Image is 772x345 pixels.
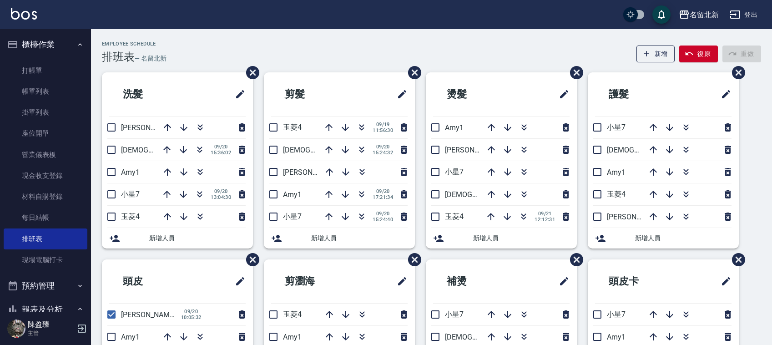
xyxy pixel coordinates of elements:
[595,78,679,111] h2: 護髮
[4,33,87,56] button: 櫃檯作業
[109,78,193,111] h2: 洗髮
[433,78,517,111] h2: 燙髮
[690,9,719,20] div: 名留北新
[391,83,408,105] span: 修改班表的標題
[149,233,246,243] span: 新增人員
[607,190,626,198] span: 玉菱4
[11,8,37,20] img: Logo
[102,41,167,47] h2: Employee Schedule
[283,310,302,319] span: 玉菱4
[211,150,231,156] span: 15:36:02
[28,320,74,329] h5: 陳盈臻
[4,102,87,123] a: 掛單列表
[4,274,87,298] button: 預約管理
[473,233,570,243] span: 新增人員
[283,190,302,199] span: Amy1
[311,233,408,243] span: 新增人員
[607,333,626,341] span: Amy1
[211,188,231,194] span: 09/20
[373,217,393,223] span: 15:24:40
[535,211,555,217] span: 09/21
[715,83,732,105] span: 修改班表的標題
[715,270,732,292] span: 修改班表的標題
[595,265,684,298] h2: 頭皮卡
[588,228,739,249] div: 新增人員
[28,329,74,337] p: 主管
[725,59,747,86] span: 刪除班表
[4,249,87,270] a: 現場電腦打卡
[181,309,202,315] span: 09/20
[373,188,393,194] span: 09/20
[373,211,393,217] span: 09/20
[239,59,261,86] span: 刪除班表
[4,123,87,144] a: 座位開單
[121,212,140,221] span: 玉菱4
[445,212,464,221] span: 玉菱4
[445,123,464,132] span: Amy1
[445,333,524,341] span: [DEMOGRAPHIC_DATA]9
[4,144,87,165] a: 營業儀表板
[264,228,415,249] div: 新增人員
[283,212,302,221] span: 小星7
[445,190,524,199] span: [DEMOGRAPHIC_DATA]9
[121,123,180,132] span: [PERSON_NAME]2
[373,150,393,156] span: 15:24:32
[433,265,517,298] h2: 補燙
[4,165,87,186] a: 現金收支登錄
[283,123,302,132] span: 玉菱4
[4,298,87,321] button: 報表及分析
[373,127,393,133] span: 11:56:30
[445,310,464,319] span: 小星7
[725,246,747,273] span: 刪除班表
[121,146,200,154] span: [DEMOGRAPHIC_DATA]9
[102,228,253,249] div: 新增人員
[607,146,686,154] span: [DEMOGRAPHIC_DATA]9
[181,315,202,320] span: 10:05:32
[211,144,231,150] span: 09/20
[271,265,360,298] h2: 剪瀏海
[4,186,87,207] a: 材料自購登錄
[535,217,555,223] span: 12:12:31
[391,270,408,292] span: 修改班表的標題
[135,54,167,63] h6: — 名留北新
[607,310,626,319] span: 小星7
[4,60,87,81] a: 打帳單
[401,59,423,86] span: 刪除班表
[679,46,718,62] button: 復原
[283,168,342,177] span: [PERSON_NAME]2
[121,310,180,319] span: [PERSON_NAME]2
[283,146,362,154] span: [DEMOGRAPHIC_DATA]9
[445,167,464,176] span: 小星7
[652,5,671,24] button: save
[121,333,140,341] span: Amy1
[607,168,626,177] span: Amy1
[271,78,355,111] h2: 剪髮
[211,194,231,200] span: 13:04:30
[635,233,732,243] span: 新增人員
[4,207,87,228] a: 每日結帳
[607,213,666,221] span: [PERSON_NAME]2
[607,123,626,132] span: 小星7
[553,83,570,105] span: 修改班表的標題
[121,190,140,198] span: 小星7
[373,144,393,150] span: 09/20
[4,81,87,102] a: 帳單列表
[373,194,393,200] span: 17:21:34
[229,83,246,105] span: 修改班表的標題
[4,228,87,249] a: 排班表
[726,6,761,23] button: 登出
[7,320,25,338] img: Person
[426,228,577,249] div: 新增人員
[401,246,423,273] span: 刪除班表
[636,46,675,62] button: 新增
[109,265,193,298] h2: 頭皮
[373,122,393,127] span: 09/19
[563,246,585,273] span: 刪除班表
[675,5,722,24] button: 名留北新
[283,333,302,341] span: Amy1
[229,270,246,292] span: 修改班表的標題
[239,246,261,273] span: 刪除班表
[102,51,135,63] h3: 排班表
[121,168,140,177] span: Amy1
[445,146,504,154] span: [PERSON_NAME]2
